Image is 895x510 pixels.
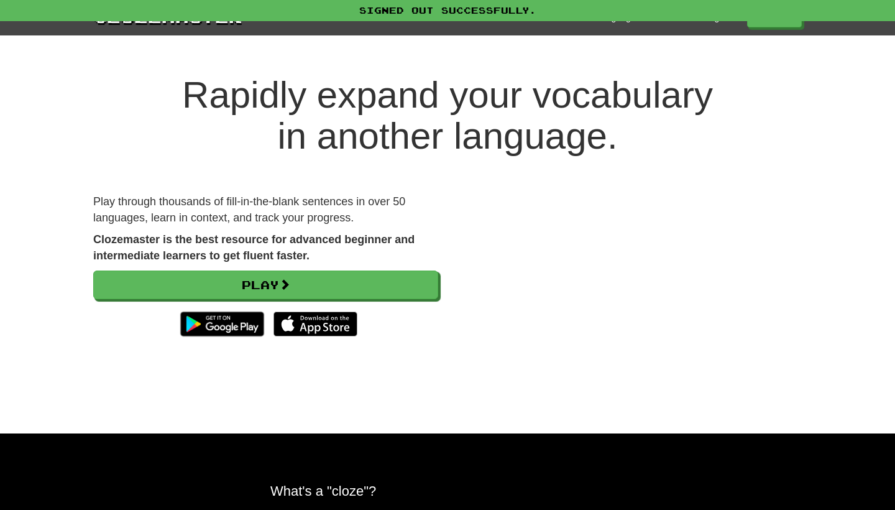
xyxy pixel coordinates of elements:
img: Download_on_the_App_Store_Badge_US-UK_135x40-25178aeef6eb6b83b96f5f2d004eda3bffbb37122de64afbaef7... [273,312,357,336]
h2: What's a "cloze"? [270,483,625,499]
p: Play through thousands of fill-in-the-blank sentences in over 50 languages, learn in context, and... [93,194,438,226]
a: Play [93,271,438,299]
strong: Clozemaster is the best resource for advanced beginner and intermediate learners to get fluent fa... [93,233,415,262]
img: Get it on Google Play [174,305,270,343]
